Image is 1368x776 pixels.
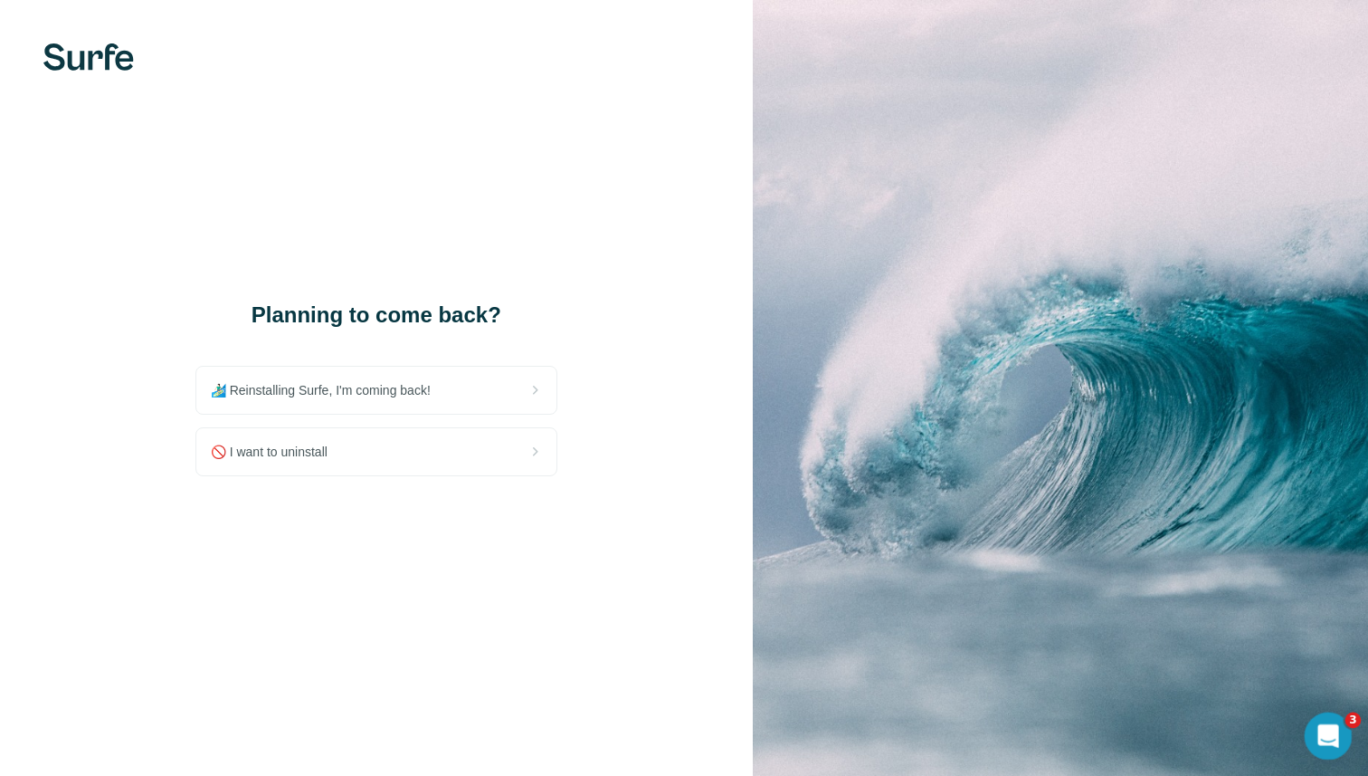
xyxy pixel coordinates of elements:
img: Surfe's logo [43,43,134,71]
iframe: Intercom live chat [1305,713,1353,761]
span: 🏄🏻‍♂️ Reinstalling Surfe, I'm coming back! [211,381,445,399]
span: 3 [1345,713,1362,729]
span: 🚫 I want to uninstall [211,443,342,461]
h1: Planning to come back? [195,301,557,330]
